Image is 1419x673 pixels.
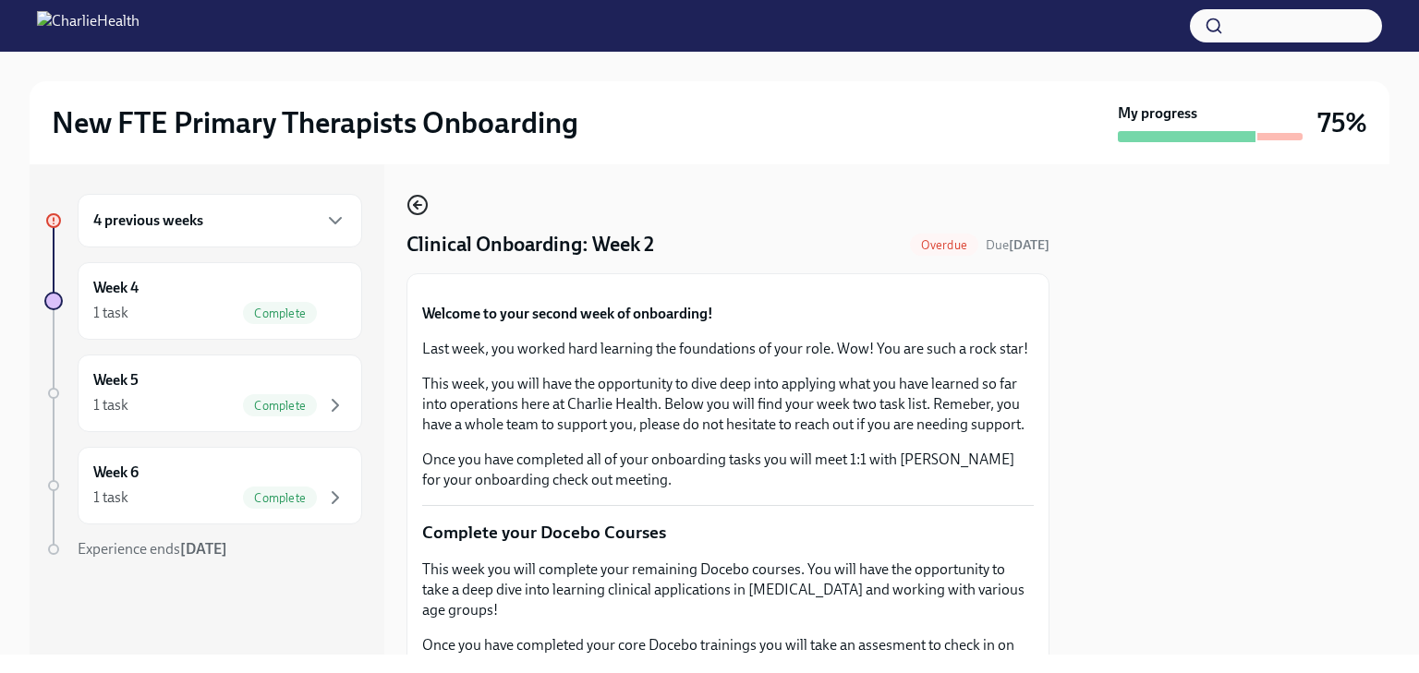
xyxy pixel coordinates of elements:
h6: Week 4 [93,278,139,298]
p: Complete your Docebo Courses [422,521,1034,545]
h2: New FTE Primary Therapists Onboarding [52,104,578,141]
div: 1 task [93,487,128,508]
h4: Clinical Onboarding: Week 2 [406,231,654,258]
span: Complete [243,306,317,320]
strong: [DATE] [1009,237,1049,253]
p: This week you will complete your remaining Docebo courses. You will have the opportunity to take ... [422,559,1034,620]
div: 4 previous weeks [78,194,362,247]
div: 1 task [93,395,128,415]
span: Experience ends [78,540,227,558]
strong: My progress [1118,103,1197,124]
h3: 75% [1317,106,1367,139]
h6: Week 6 [93,463,139,483]
span: September 20th, 2025 08:00 [986,236,1049,254]
strong: [DATE] [180,540,227,558]
span: Complete [243,399,317,413]
h6: Week 5 [93,370,139,391]
a: Week 51 taskComplete [44,355,362,432]
span: Complete [243,491,317,505]
p: Once you have completed all of your onboarding tasks you will meet 1:1 with [PERSON_NAME] for you... [422,450,1034,490]
span: Due [986,237,1049,253]
p: Last week, you worked hard learning the foundations of your role. Wow! You are such a rock star! [422,339,1034,359]
a: Week 61 taskComplete [44,447,362,524]
img: CharlieHealth [37,11,139,41]
a: Week 41 taskComplete [44,262,362,340]
span: Overdue [910,238,978,252]
p: This week, you will have the opportunity to dive deep into applying what you have learned so far ... [422,374,1034,435]
div: 1 task [93,303,128,323]
strong: Welcome to your second week of onboarding! [422,305,713,322]
h6: 4 previous weeks [93,210,203,231]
